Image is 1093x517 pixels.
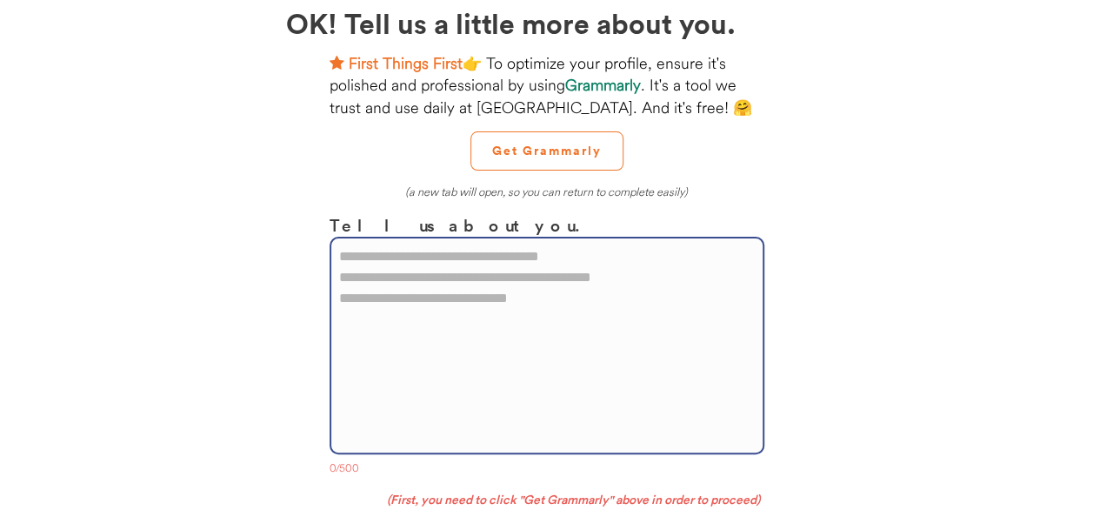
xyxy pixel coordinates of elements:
[330,52,764,118] div: 👉 To optimize your profile, ensure it's polished and professional by using . It's a tool we trust...
[470,131,623,171] button: Get Grammarly
[330,212,764,238] h3: Tell us about you.
[405,185,688,198] em: (a new tab will open, so you can return to complete easily)
[286,2,808,44] h2: OK! Tell us a little more about you.
[349,53,463,73] strong: First Things First
[330,461,764,479] div: 0/500
[330,492,764,509] div: (First, you need to click "Get Grammarly" above in order to proceed)
[565,75,641,95] strong: Grammarly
